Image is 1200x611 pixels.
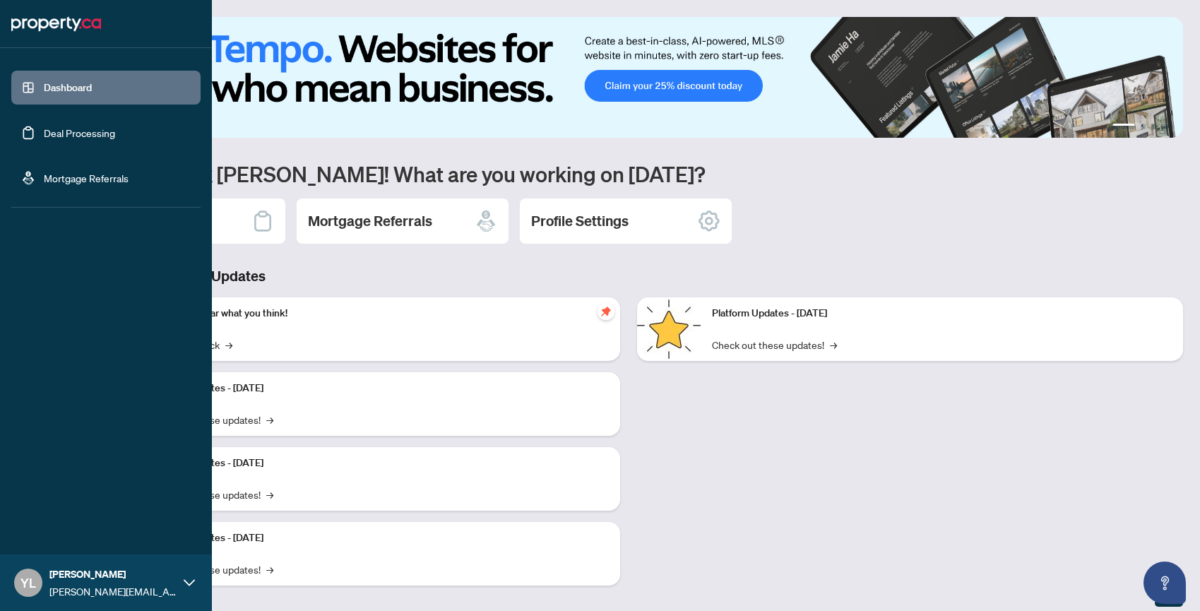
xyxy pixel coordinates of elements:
span: → [225,337,232,352]
button: 4 [1163,124,1169,129]
button: 2 [1141,124,1146,129]
p: Platform Updates - [DATE] [148,381,609,396]
button: 1 [1112,124,1135,129]
span: YL [20,573,36,593]
p: Platform Updates - [DATE] [148,456,609,471]
h3: Brokerage & Industry Updates [73,266,1183,286]
span: → [266,487,273,502]
span: → [830,337,837,352]
h2: Mortgage Referrals [308,211,432,231]
span: [PERSON_NAME] [49,566,177,582]
a: Dashboard [44,81,92,94]
p: Platform Updates - [DATE] [148,530,609,546]
span: → [266,562,273,577]
a: Check out these updates!→ [712,337,837,352]
a: Mortgage Referrals [44,172,129,184]
img: Platform Updates - June 23, 2025 [637,297,701,361]
button: 3 [1152,124,1158,129]
span: [PERSON_NAME][EMAIL_ADDRESS][DOMAIN_NAME] [49,583,177,599]
p: Platform Updates - [DATE] [712,306,1172,321]
span: pushpin [598,303,614,320]
img: logo [11,13,101,35]
h2: Profile Settings [531,211,629,231]
a: Deal Processing [44,126,115,139]
p: We want to hear what you think! [148,306,609,321]
img: Slide 0 [73,17,1183,138]
span: → [266,412,273,427]
h1: Welcome back [PERSON_NAME]! What are you working on [DATE]? [73,160,1183,187]
button: Open asap [1143,562,1186,604]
